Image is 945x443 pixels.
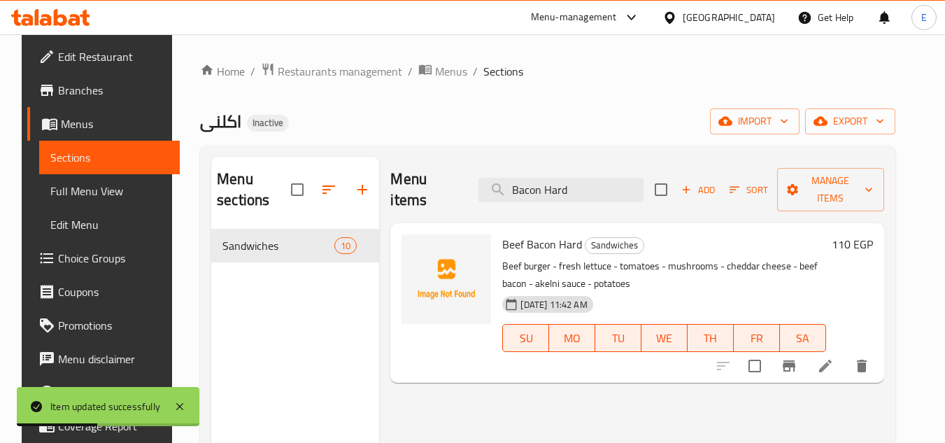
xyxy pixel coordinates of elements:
span: TH [693,328,728,349]
span: Menus [61,115,169,132]
li: / [250,63,255,80]
h2: Menu items [390,169,462,211]
div: [GEOGRAPHIC_DATA] [683,10,775,25]
span: Sandwiches [585,237,644,253]
span: اكلنى [200,106,241,137]
a: Edit Menu [39,208,180,241]
a: Menus [418,62,467,80]
span: FR [739,328,774,349]
span: Choice Groups [58,250,169,267]
span: import [721,113,788,130]
span: Branches [58,82,169,99]
a: Edit Restaurant [27,40,180,73]
span: Edit Restaurant [58,48,169,65]
button: import [710,108,800,134]
a: Home [200,63,245,80]
a: Restaurants management [261,62,402,80]
button: Branch-specific-item [772,349,806,383]
h6: 110 EGP [832,234,873,254]
a: Sections [39,141,180,174]
span: Menus [435,63,467,80]
button: delete [845,349,879,383]
span: Coupons [58,283,169,300]
span: Sort sections [312,173,346,206]
span: Sections [483,63,523,80]
span: Inactive [247,117,289,129]
a: Edit menu item [817,358,834,374]
span: Full Menu View [50,183,169,199]
h2: Menu sections [217,169,291,211]
a: Choice Groups [27,241,180,275]
a: Branches [27,73,180,107]
a: Coverage Report [27,409,180,443]
button: SA [780,324,826,352]
a: Upsell [27,376,180,409]
span: export [816,113,884,130]
span: Select to update [740,351,769,381]
button: Manage items [777,168,884,211]
span: Manage items [788,172,873,207]
button: FR [734,324,780,352]
button: TH [688,324,734,352]
div: Inactive [247,115,289,132]
button: MO [549,324,595,352]
p: Beef burger - fresh lettuce - tomatoes - mushrooms - cheddar cheese - beef bacon - akelni sauce -... [502,258,825,293]
span: Sections [50,149,169,166]
span: Promotions [58,317,169,334]
span: Restaurants management [278,63,402,80]
button: WE [641,324,688,352]
span: Edit Menu [50,216,169,233]
button: SU [502,324,549,352]
nav: Menu sections [211,223,379,268]
div: items [334,237,357,254]
button: Add [676,179,720,201]
button: export [805,108,895,134]
a: Coupons [27,275,180,309]
span: Add [679,182,717,198]
span: [DATE] 11:42 AM [515,298,592,311]
span: TU [601,328,636,349]
div: Menu-management [531,9,617,26]
input: search [478,178,644,202]
span: Add item [676,179,720,201]
img: Beef Bacon Hard [402,234,491,324]
span: MO [555,328,590,349]
a: Full Menu View [39,174,180,208]
a: Menu disclaimer [27,342,180,376]
button: TU [595,324,641,352]
span: Coverage Report [58,418,169,435]
a: Menus [27,107,180,141]
span: Menu disclaimer [58,351,169,367]
button: Add section [346,173,379,206]
nav: breadcrumb [200,62,895,80]
span: Select section [646,175,676,204]
span: SU [509,328,543,349]
span: Beef Bacon Hard [502,234,582,255]
span: E [921,10,927,25]
span: Sort items [720,179,777,201]
button: Sort [726,179,772,201]
div: Item updated successfully [50,399,160,414]
span: SA [786,328,820,349]
span: Upsell [58,384,169,401]
span: Sort [730,182,768,198]
span: Select all sections [283,175,312,204]
div: Sandwiches10 [211,229,379,262]
span: WE [647,328,682,349]
span: Sandwiches [222,237,334,254]
div: Sandwiches [585,237,644,254]
li: / [408,63,413,80]
a: Promotions [27,309,180,342]
li: / [473,63,478,80]
span: 10 [335,239,356,253]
